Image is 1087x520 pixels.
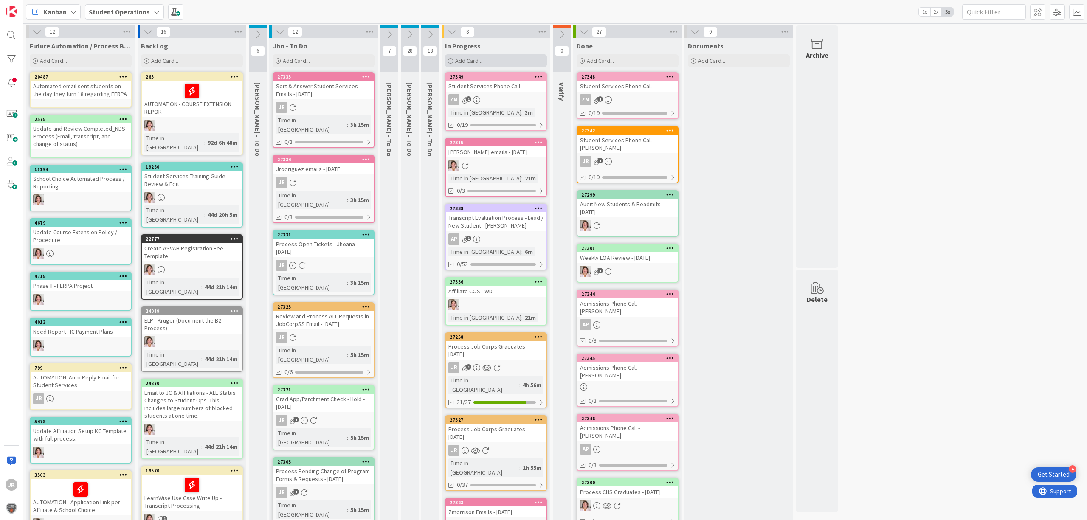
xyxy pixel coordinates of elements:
[276,191,347,209] div: Time in [GEOGRAPHIC_DATA]
[445,332,547,408] a: 27258Process Job Corps Graduates - [DATE]JRTime in [GEOGRAPHIC_DATA]:4h 56m31/37
[144,336,155,347] img: EW
[43,7,67,17] span: Kanban
[34,166,131,172] div: 11194
[446,81,546,92] div: Student Services Phone Call
[448,174,521,183] div: Time in [GEOGRAPHIC_DATA]
[589,396,597,405] span: 0/3
[206,138,239,147] div: 92d 6h 48m
[273,155,375,223] a: 27334Jrodriguez emails - [DATE]JRTime in [GEOGRAPHIC_DATA]:3h 15m0/3
[144,264,155,275] img: EW
[577,244,679,283] a: 27301Weekly LOA Review - [DATE]EW
[450,417,546,423] div: 27327
[276,115,347,134] div: Time in [GEOGRAPHIC_DATA]
[273,303,374,329] div: 27325Review and Process ALL Requests in JobCorpSS Email - [DATE]
[273,156,374,174] div: 27334Jrodriguez emails - [DATE]
[273,231,374,239] div: 27331
[284,213,293,222] span: 0/3
[203,442,239,451] div: 44d 21h 14m
[589,336,597,345] span: 0/3
[521,380,543,390] div: 4h 56m
[142,235,242,243] div: 22777
[31,194,131,205] div: EW
[446,416,546,442] div: 27327Process Job Corps Graduates - [DATE]
[277,459,374,465] div: 27303
[448,247,521,256] div: Time in [GEOGRAPHIC_DATA]
[273,72,375,148] a: 27335Sort & Answer Student Services Emails - [DATE]JRTime in [GEOGRAPHIC_DATA]:3h 15m0/3
[142,192,242,203] div: EW
[206,210,239,219] div: 44d 20h 5m
[581,192,678,198] div: 27299
[577,191,678,199] div: 27299
[146,236,242,242] div: 22777
[577,252,678,263] div: Weekly LOA Review - [DATE]
[142,336,242,347] div: EW
[142,379,242,387] div: 24870
[31,393,131,404] div: JR
[445,72,547,131] a: 27349Student Services Phone CallZMTime in [GEOGRAPHIC_DATA]:3m0/19
[589,173,600,182] span: 0/19
[521,313,523,322] span: :
[450,334,546,340] div: 27258
[30,165,132,211] a: 11194School Choice Automated Process / ReportingEW
[580,444,591,455] div: AP
[30,72,132,108] a: 20487Automated email sent students on the day they turn 18 regarding FERPA
[446,299,546,310] div: EW
[446,160,546,171] div: EW
[273,332,374,343] div: JR
[445,415,547,491] a: 27327Process Job Corps Graduates - [DATE]JRTime in [GEOGRAPHIC_DATA]:1h 55m0/37
[577,415,678,441] div: 27346Admissions Phone Call - [PERSON_NAME]
[577,126,679,183] a: 27342Student Services Phone Call - [PERSON_NAME]JR0/19
[31,318,131,337] div: 4013Need Report - IC Payment Plans
[276,428,347,447] div: Time in [GEOGRAPHIC_DATA]
[577,319,678,330] div: AP
[581,128,678,134] div: 27342
[144,192,155,203] img: EW
[31,115,131,149] div: 2575Update and Review Completed_NDS Process (Email, transcript, and change of status)
[31,326,131,337] div: Need Report - IC Payment Plans
[457,398,471,407] span: 31/37
[34,365,131,371] div: 799
[580,266,591,277] img: EW
[445,204,547,270] a: 27338Transcript Evaluation Process - Lead / New Student - [PERSON_NAME]APTime in [GEOGRAPHIC_DATA...
[31,364,131,391] div: 799AUTOMATION: Auto Reply Email for Student Services
[31,273,131,291] div: 4715Phase II - FERPA Project
[142,315,242,334] div: ELP - Kruger (Document the B2 Process)
[33,294,44,305] img: EW
[581,245,678,251] div: 27301
[446,278,546,286] div: 27336
[141,379,243,459] a: 24870Email to JC & Affiliations - ALL Status Changes to Student Ops. This includes large numbers ...
[30,115,132,158] a: 2575Update and Review Completed_NDS Process (Email, transcript, and change of status)
[284,138,293,146] span: 0/3
[347,195,348,205] span: :
[31,340,131,351] div: EW
[33,248,44,259] img: EW
[577,245,678,252] div: 27301
[347,350,348,360] span: :
[34,116,131,122] div: 2575
[31,73,131,81] div: 20487
[204,138,206,147] span: :
[201,354,203,364] span: :
[521,463,543,472] div: 1h 55m
[446,205,546,212] div: 27338
[144,133,204,152] div: Time in [GEOGRAPHIC_DATA]
[273,303,374,311] div: 27325
[144,424,155,435] img: EW
[273,385,375,450] a: 27321Grad App/Parchment Check - Hold - [DATE]JRTime in [GEOGRAPHIC_DATA]:5h 15m
[31,425,131,444] div: Update Affiliation Setup KC Template with full process.
[446,205,546,231] div: 27338Transcript Evaluation Process - Lead / New Student - [PERSON_NAME]
[577,127,678,135] div: 27342
[276,346,347,364] div: Time in [GEOGRAPHIC_DATA]
[33,393,44,404] div: JR
[577,362,678,381] div: Admissions Phone Call - [PERSON_NAME]
[577,81,678,92] div: Student Services Phone Call
[89,8,150,16] b: Student Operations
[31,219,131,227] div: 4679
[577,190,679,237] a: 27299Audit New Students & Readmits - [DATE]EW
[273,302,375,378] a: 27325Review and Process ALL Requests in JobCorpSS Email - [DATE]JRTime in [GEOGRAPHIC_DATA]:5h 15...
[201,282,203,292] span: :
[146,468,242,474] div: 19570
[142,120,242,131] div: EW
[273,231,374,257] div: 27331Process Open Tickets - Jhoana - [DATE]
[277,304,374,310] div: 27325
